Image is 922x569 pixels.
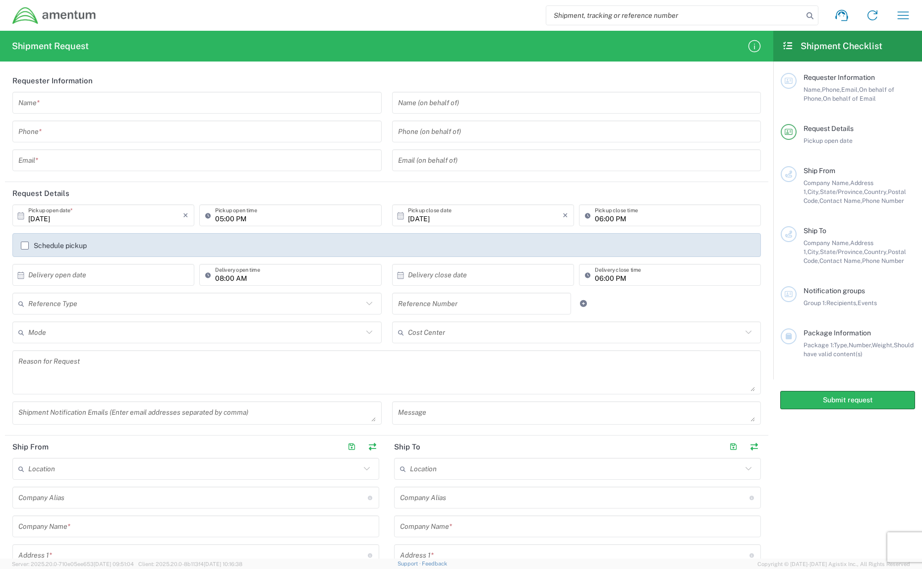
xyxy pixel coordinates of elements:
span: City, [807,248,820,255]
span: Phone Number [862,257,904,264]
span: On behalf of Email [823,95,876,102]
span: Contact Name, [819,197,862,204]
a: Add Reference [576,297,590,311]
h2: Requester Information [12,76,93,86]
span: Server: 2025.20.0-710e05ee653 [12,561,134,567]
span: Group 1: [804,299,826,307]
button: Submit request [780,391,915,409]
span: Package 1: [804,341,834,349]
span: Events [858,299,877,307]
span: Contact Name, [819,257,862,264]
i: × [183,207,188,223]
span: Requester Information [804,73,875,81]
span: Request Details [804,125,854,132]
a: Support [398,561,422,567]
span: Ship From [804,167,835,175]
span: Recipients, [826,299,858,307]
span: City, [807,188,820,195]
a: Feedback [422,561,447,567]
span: Client: 2025.20.0-8b113f4 [138,561,242,567]
span: Email, [841,86,859,93]
h2: Shipment Checklist [782,40,882,52]
h2: Request Details [12,189,69,198]
h2: Ship To [394,442,420,452]
img: dyncorp [12,6,97,25]
span: Weight, [872,341,894,349]
span: Type, [834,341,849,349]
span: Pickup open date [804,137,853,144]
i: × [563,207,568,223]
span: Company Name, [804,239,850,247]
span: Notification groups [804,287,865,295]
span: Ship To [804,227,826,235]
span: [DATE] 09:51:04 [94,561,134,567]
span: Country, [864,188,888,195]
span: Number, [849,341,872,349]
span: Name, [804,86,822,93]
span: Country, [864,248,888,255]
span: Package Information [804,329,871,337]
span: Phone Number [862,197,904,204]
span: Phone, [822,86,841,93]
h2: Shipment Request [12,40,89,52]
span: State/Province, [820,188,864,195]
span: Company Name, [804,179,850,187]
h2: Ship From [12,442,49,452]
input: Shipment, tracking or reference number [546,6,803,25]
label: Schedule pickup [21,242,87,250]
span: State/Province, [820,248,864,255]
span: Copyright © [DATE]-[DATE] Agistix Inc., All Rights Reserved [757,560,910,569]
span: [DATE] 10:16:38 [204,561,242,567]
